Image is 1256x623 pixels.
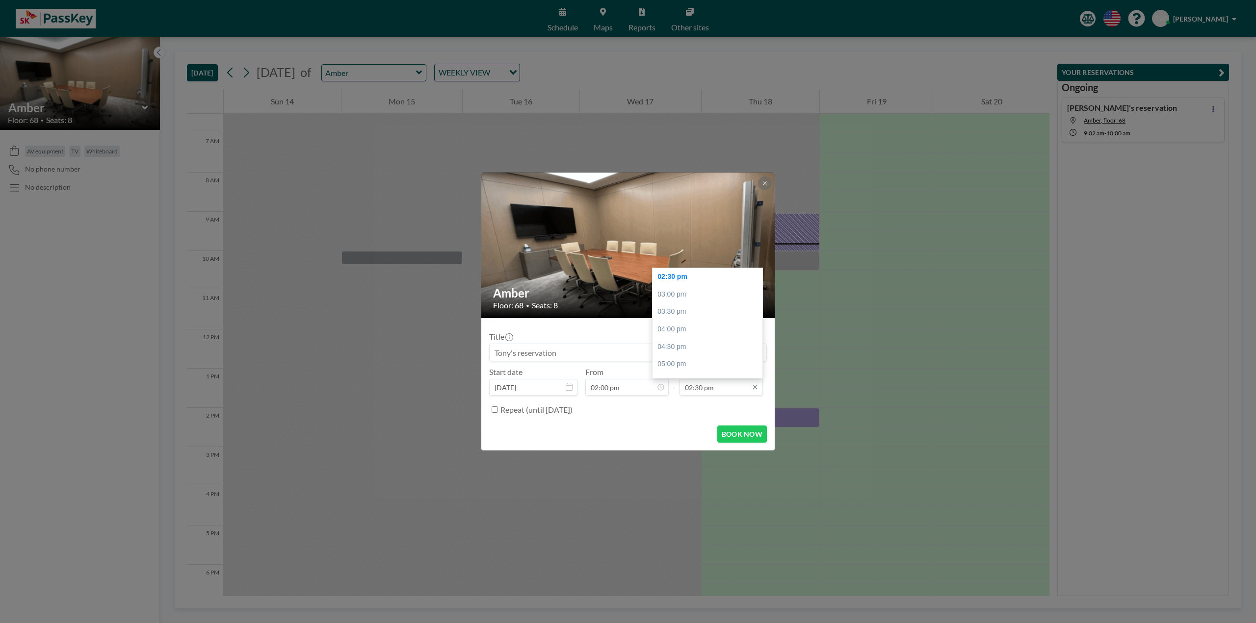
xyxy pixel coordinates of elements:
[585,367,603,377] label: From
[493,286,764,300] h2: Amber
[532,300,558,310] span: Seats: 8
[653,321,767,338] div: 04:00 pm
[653,303,767,321] div: 03:30 pm
[717,425,767,443] button: BOOK NOW
[490,344,766,361] input: Tony's reservation
[653,338,767,356] div: 04:30 pm
[500,405,573,415] label: Repeat (until [DATE])
[481,155,776,335] img: 537.gif
[653,373,767,391] div: 05:30 pm
[653,268,767,286] div: 02:30 pm
[526,302,529,309] span: •
[493,300,523,310] span: Floor: 68
[489,332,512,342] label: Title
[653,355,767,373] div: 05:00 pm
[489,367,523,377] label: Start date
[653,286,767,303] div: 03:00 pm
[673,371,676,392] span: -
